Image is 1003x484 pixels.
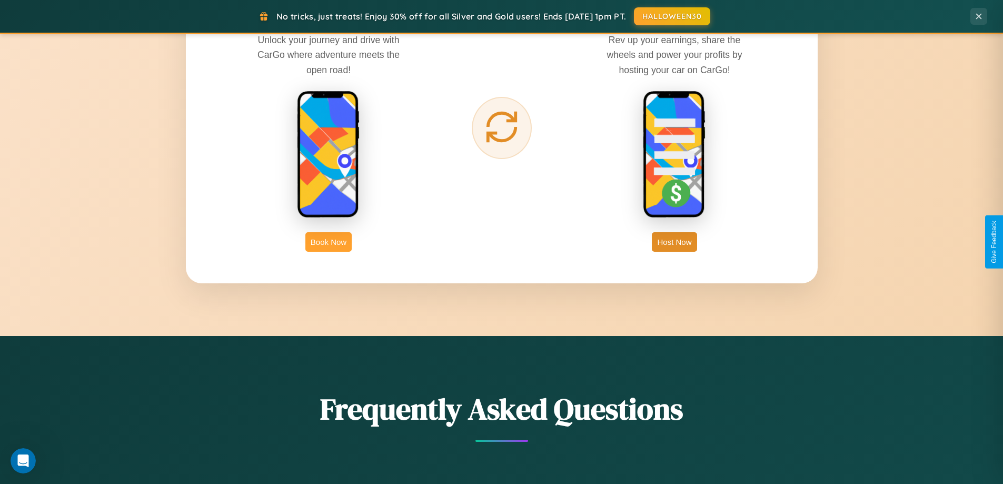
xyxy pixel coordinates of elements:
p: Unlock your journey and drive with CarGo where adventure meets the open road! [250,33,408,77]
div: Give Feedback [990,221,998,263]
p: Rev up your earnings, share the wheels and power your profits by hosting your car on CarGo! [595,33,753,77]
iframe: Intercom live chat [11,448,36,473]
h2: Frequently Asked Questions [186,389,818,429]
img: rent phone [297,91,360,219]
button: Host Now [652,232,697,252]
button: HALLOWEEN30 [634,7,710,25]
span: No tricks, just treats! Enjoy 30% off for all Silver and Gold users! Ends [DATE] 1pm PT. [276,11,626,22]
img: host phone [643,91,706,219]
button: Book Now [305,232,352,252]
